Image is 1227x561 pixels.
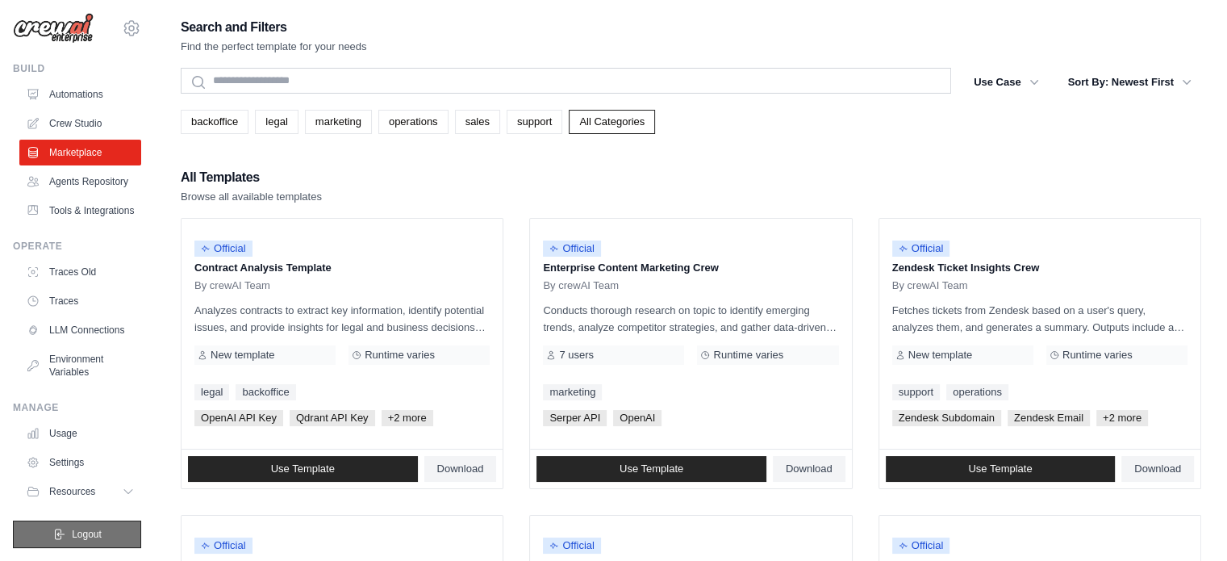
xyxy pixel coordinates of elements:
[892,384,940,400] a: support
[424,456,497,482] a: Download
[19,346,141,385] a: Environment Variables
[946,384,1008,400] a: operations
[569,110,655,134] a: All Categories
[19,198,141,224] a: Tools & Integrations
[255,110,298,134] a: legal
[543,260,838,276] p: Enterprise Content Marketing Crew
[19,140,141,165] a: Marketplace
[194,279,270,292] span: By crewAI Team
[194,384,229,400] a: legal
[181,16,367,39] h2: Search and Filters
[305,110,372,134] a: marketing
[19,111,141,136] a: Crew Studio
[194,302,490,336] p: Analyzes contracts to extract key information, identify potential issues, and provide insights fo...
[892,241,950,257] span: Official
[13,521,141,548] button: Logout
[892,302,1187,336] p: Fetches tickets from Zendesk based on a user's query, analyzes them, and generates a summary. Out...
[290,410,375,426] span: Qdrant API Key
[181,110,248,134] a: backoffice
[19,82,141,107] a: Automations
[543,410,607,426] span: Serper API
[194,538,252,554] span: Official
[1062,349,1133,362] span: Runtime varies
[194,241,252,257] span: Official
[455,110,500,134] a: sales
[507,110,562,134] a: support
[181,189,322,205] p: Browse all available templates
[773,456,845,482] a: Download
[13,401,141,414] div: Manage
[13,240,141,253] div: Operate
[49,485,95,498] span: Resources
[181,39,367,55] p: Find the perfect template for your needs
[194,410,283,426] span: OpenAI API Key
[892,260,1187,276] p: Zendesk Ticket Insights Crew
[365,349,435,362] span: Runtime varies
[188,456,418,482] a: Use Template
[892,538,950,554] span: Official
[786,463,833,475] span: Download
[271,463,335,475] span: Use Template
[19,288,141,314] a: Traces
[437,463,484,475] span: Download
[886,456,1116,482] a: Use Template
[613,410,661,426] span: OpenAI
[378,110,449,134] a: operations
[382,410,433,426] span: +2 more
[908,349,972,362] span: New template
[236,384,295,400] a: backoffice
[19,169,141,195] a: Agents Repository
[543,302,838,336] p: Conducts thorough research on topic to identify emerging trends, analyze competitor strategies, a...
[543,384,602,400] a: marketing
[543,279,619,292] span: By crewAI Team
[713,349,783,362] span: Runtime varies
[194,260,490,276] p: Contract Analysis Template
[19,421,141,446] a: Usage
[968,463,1032,475] span: Use Template
[181,166,322,189] h2: All Templates
[13,62,141,75] div: Build
[620,463,683,475] span: Use Template
[1096,410,1148,426] span: +2 more
[543,241,601,257] span: Official
[1008,410,1090,426] span: Zendesk Email
[13,13,94,44] img: Logo
[72,528,102,541] span: Logout
[19,479,141,504] button: Resources
[536,456,766,482] a: Use Template
[1134,463,1181,475] span: Download
[19,259,141,285] a: Traces Old
[964,68,1049,97] button: Use Case
[19,317,141,343] a: LLM Connections
[543,538,601,554] span: Official
[1121,456,1194,482] a: Download
[892,410,1001,426] span: Zendesk Subdomain
[892,279,968,292] span: By crewAI Team
[559,349,594,362] span: 7 users
[1058,68,1201,97] button: Sort By: Newest First
[211,349,274,362] span: New template
[19,450,141,475] a: Settings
